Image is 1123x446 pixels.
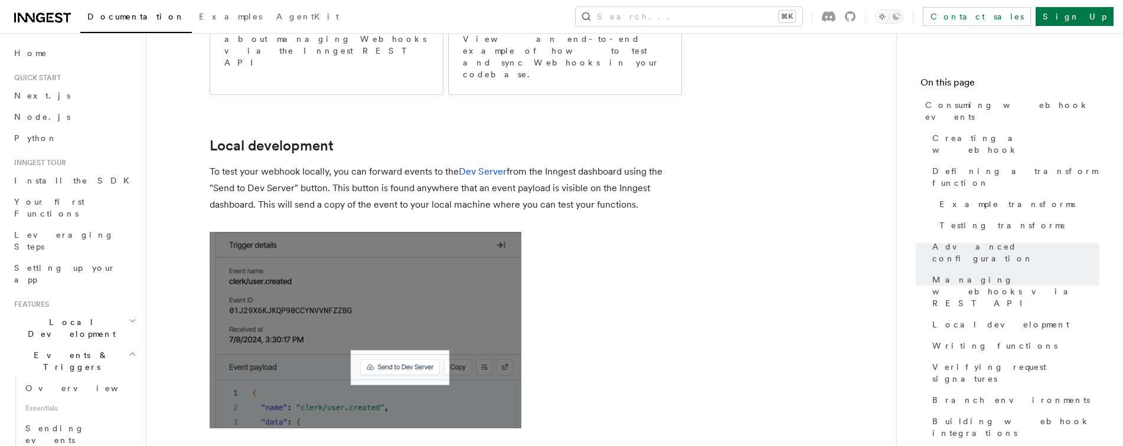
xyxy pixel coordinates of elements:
[932,361,1099,385] span: Verifying request signatures
[920,76,1099,94] h4: On this page
[932,394,1090,406] span: Branch environments
[14,230,114,251] span: Leveraging Steps
[932,132,1099,156] span: Creating a webhook
[14,176,136,185] span: Install the SDK
[14,91,70,100] span: Next.js
[9,345,139,378] button: Events & Triggers
[14,112,70,122] span: Node.js
[9,158,66,168] span: Inngest tour
[932,340,1057,352] span: Writing functions
[210,137,334,154] a: Local development
[14,197,84,218] span: Your first Functions
[9,85,139,106] a: Next.js
[923,7,1031,26] a: Contact sales
[9,316,129,340] span: Local Development
[210,232,521,428] img: Send to dev server button in the Inngest cloud dashboard
[576,7,802,26] button: Search...⌘K
[928,236,1099,269] a: Advanced configuration
[9,224,139,257] a: Leveraging Steps
[1036,7,1114,26] a: Sign Up
[9,349,129,373] span: Events & Triggers
[925,99,1099,123] span: Consuming webhook events
[9,170,139,191] a: Install the SDK
[928,389,1099,411] a: Branch environments
[463,33,667,80] p: View an end-to-end example of how to test and sync Webhooks in your codebase.
[14,263,116,284] span: Setting up your app
[9,106,139,127] a: Node.js
[928,314,1099,335] a: Local development
[932,319,1069,330] span: Local development
[276,12,339,21] span: AgentKit
[928,269,1099,314] a: Managing webhooks via REST API
[9,42,139,64] a: Home
[928,411,1099,444] a: Building webhook integrations
[932,274,1099,309] span: Managing webhooks via REST API
[199,12,262,21] span: Examples
[932,241,1099,264] span: Advanced configuration
[928,127,1099,160] a: Creating a webhook
[928,160,1099,194] a: Defining a transform function
[920,94,1099,127] a: Consuming webhook events
[210,163,682,213] p: To test your webhook locally, you can forward events to the from the Inngest dashboard using the ...
[932,165,1099,189] span: Defining a transform function
[192,4,269,32] a: Examples
[269,4,346,32] a: AgentKit
[9,311,139,345] button: Local Development
[932,415,1099,439] span: Building webhook integrations
[928,335,1099,356] a: Writing functions
[9,73,61,83] span: Quick start
[25,424,84,445] span: Sending events
[875,9,903,24] button: Toggle dark mode
[779,11,795,22] kbd: ⌘K
[21,378,139,399] a: Overview
[14,47,47,59] span: Home
[9,127,139,149] a: Python
[21,399,139,418] span: Essentials
[224,21,429,68] p: Read the documentation about managing Webhooks via the Inngest REST API
[9,257,139,290] a: Setting up your app
[935,194,1099,215] a: Example transforms
[14,133,57,143] span: Python
[9,191,139,224] a: Your first Functions
[80,4,192,33] a: Documentation
[935,215,1099,236] a: Testing transforms
[87,12,185,21] span: Documentation
[939,219,1065,231] span: Testing transforms
[928,356,1099,389] a: Verifying request signatures
[9,300,49,309] span: Features
[25,383,147,393] span: Overview
[939,198,1075,210] span: Example transforms
[459,166,507,177] a: Dev Server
